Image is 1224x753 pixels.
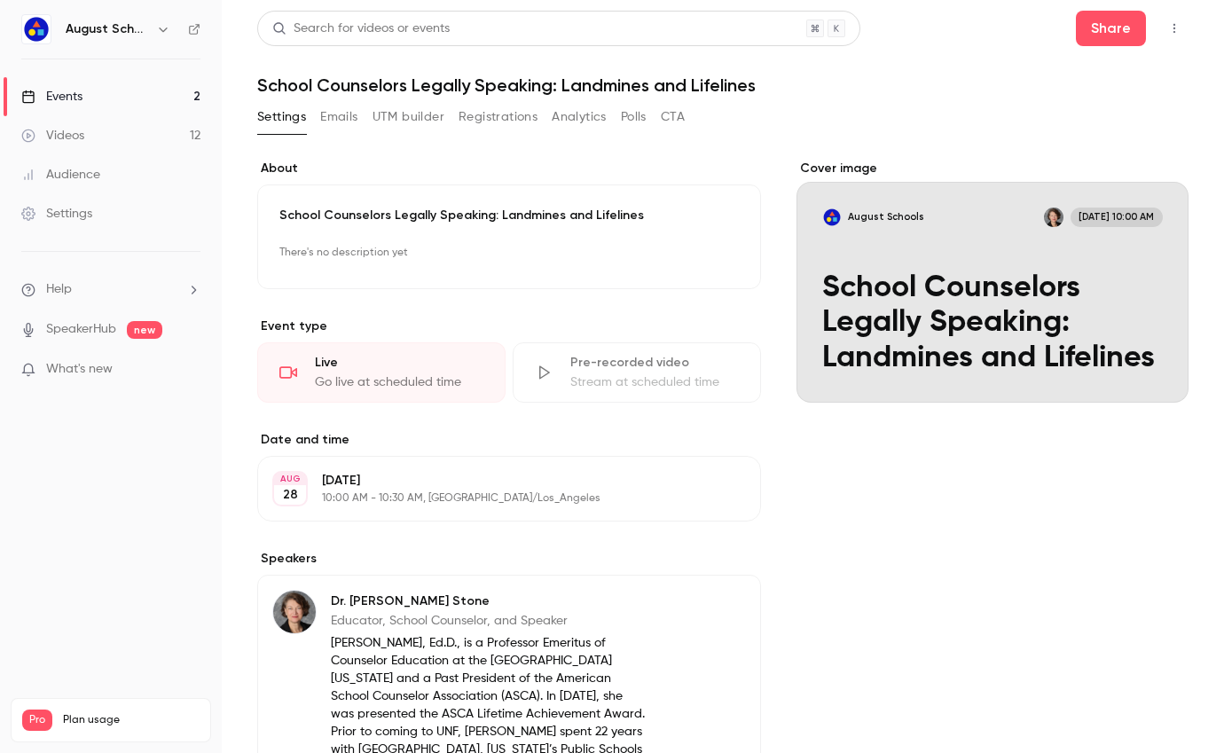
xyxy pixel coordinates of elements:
p: Dr. [PERSON_NAME] Stone [331,592,646,610]
span: Help [46,280,72,299]
span: What's new [46,360,113,379]
div: Videos [21,127,84,145]
span: Pro [22,710,52,731]
div: Audience [21,166,100,184]
div: AUG [274,473,306,485]
h1: School Counselors Legally Speaking: Landmines and Lifelines [257,75,1189,96]
button: Share [1076,11,1146,46]
div: Events [21,88,82,106]
button: Polls [621,103,647,131]
span: Plan usage [63,713,200,727]
button: Registrations [459,103,537,131]
li: help-dropdown-opener [21,280,200,299]
div: Pre-recorded video [570,354,739,372]
button: UTM builder [373,103,444,131]
a: SpeakerHub [46,320,116,339]
button: Analytics [552,103,607,131]
label: Date and time [257,431,761,449]
img: August Schools [22,15,51,43]
label: Cover image [796,160,1189,177]
p: Event type [257,318,761,335]
button: Settings [257,103,306,131]
section: Cover image [796,160,1189,403]
iframe: Noticeable Trigger [179,362,200,378]
p: [DATE] [322,472,667,490]
div: Go live at scheduled time [315,373,483,391]
h6: August Schools [66,20,149,38]
p: Educator, School Counselor, and Speaker [331,612,646,630]
button: CTA [661,103,685,131]
img: Dr. Carolyn Stone [273,591,316,633]
label: Speakers [257,550,761,568]
div: Settings [21,205,92,223]
div: Search for videos or events [272,20,450,38]
button: Emails [320,103,357,131]
p: School Counselors Legally Speaking: Landmines and Lifelines [279,207,739,224]
label: About [257,160,761,177]
p: 28 [283,486,298,504]
div: Stream at scheduled time [570,373,739,391]
span: new [127,321,162,339]
div: LiveGo live at scheduled time [257,342,506,403]
p: There's no description yet [279,239,739,267]
div: Live [315,354,483,372]
p: 10:00 AM - 10:30 AM, [GEOGRAPHIC_DATA]/Los_Angeles [322,491,667,506]
div: Pre-recorded videoStream at scheduled time [513,342,761,403]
